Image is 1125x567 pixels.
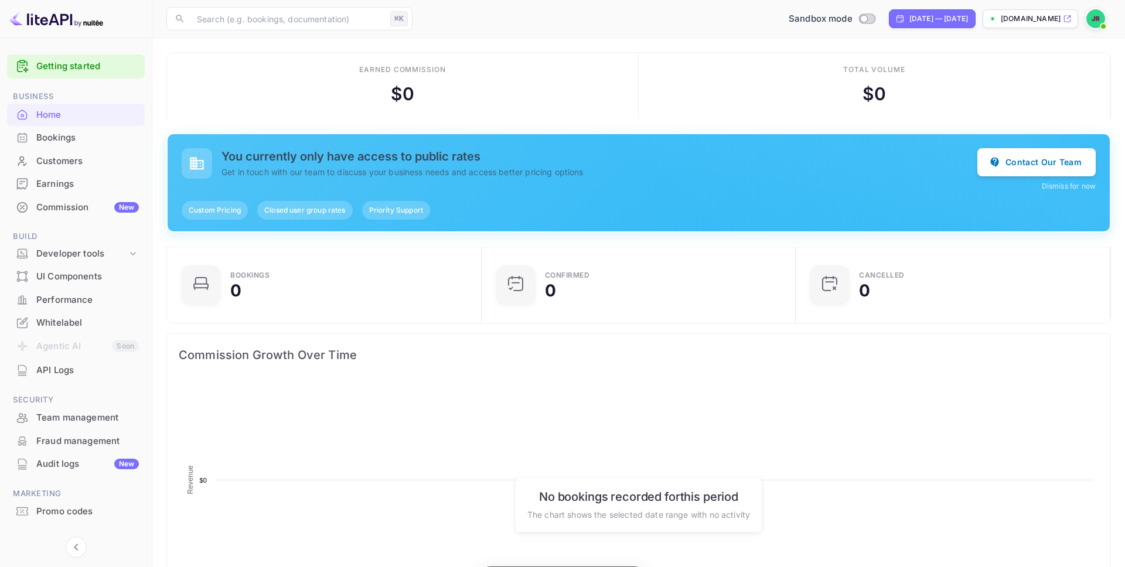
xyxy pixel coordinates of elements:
[789,12,853,26] span: Sandbox mode
[862,81,886,107] div: $ 0
[7,500,145,522] a: Promo codes
[221,166,977,178] p: Get in touch with our team to discuss your business needs and access better pricing options
[859,272,905,279] div: CANCELLED
[66,537,87,558] button: Collapse navigation
[390,11,408,26] div: ⌘K
[230,272,270,279] div: Bookings
[182,205,248,216] span: Custom Pricing
[7,244,145,264] div: Developer tools
[36,293,139,307] div: Performance
[527,508,750,521] p: The chart shows the selected date range with no activity
[36,108,139,122] div: Home
[114,459,139,469] div: New
[36,247,127,261] div: Developer tools
[7,104,145,127] div: Home
[114,202,139,213] div: New
[7,453,145,476] div: Audit logsNew
[36,177,139,191] div: Earnings
[7,265,145,288] div: UI Components
[7,90,145,103] span: Business
[527,490,750,504] h6: No bookings recorded for this period
[1001,13,1061,24] p: [DOMAIN_NAME]
[1086,9,1105,28] img: John Richards
[7,359,145,381] a: API Logs
[179,346,1099,364] span: Commission Growth Over Time
[36,505,139,518] div: Promo codes
[7,127,145,148] a: Bookings
[36,435,139,448] div: Fraud management
[36,411,139,425] div: Team management
[36,201,139,214] div: Commission
[784,12,879,26] div: Switch to Production mode
[230,282,241,299] div: 0
[7,500,145,523] div: Promo codes
[1042,181,1096,192] button: Dismiss for now
[7,289,145,312] div: Performance
[36,457,139,471] div: Audit logs
[36,155,139,168] div: Customers
[7,150,145,172] a: Customers
[7,104,145,125] a: Home
[186,465,195,494] text: Revenue
[199,477,207,484] text: $0
[190,7,386,30] input: Search (e.g. bookings, documentation)
[362,205,430,216] span: Priority Support
[545,272,590,279] div: Confirmed
[257,205,352,216] span: Closed user group rates
[9,9,103,28] img: LiteAPI logo
[391,81,414,107] div: $ 0
[7,407,145,429] div: Team management
[545,282,556,299] div: 0
[909,13,968,24] div: [DATE] — [DATE]
[7,359,145,382] div: API Logs
[36,60,139,73] a: Getting started
[7,430,145,453] div: Fraud management
[7,150,145,173] div: Customers
[7,173,145,194] a: Earnings
[7,487,145,500] span: Marketing
[7,312,145,333] a: Whitelabel
[7,127,145,149] div: Bookings
[7,407,145,428] a: Team management
[359,64,446,75] div: Earned commission
[7,394,145,407] span: Security
[7,54,145,78] div: Getting started
[36,270,139,283] div: UI Components
[7,196,145,219] div: CommissionNew
[36,364,139,377] div: API Logs
[843,64,906,75] div: Total volume
[7,265,145,287] a: UI Components
[977,148,1096,176] button: Contact Our Team
[7,453,145,474] a: Audit logsNew
[7,430,145,452] a: Fraud management
[7,173,145,196] div: Earnings
[7,312,145,334] div: Whitelabel
[36,131,139,145] div: Bookings
[221,149,977,163] h5: You currently only have access to public rates
[7,230,145,243] span: Build
[859,282,870,299] div: 0
[7,196,145,218] a: CommissionNew
[7,289,145,310] a: Performance
[36,316,139,330] div: Whitelabel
